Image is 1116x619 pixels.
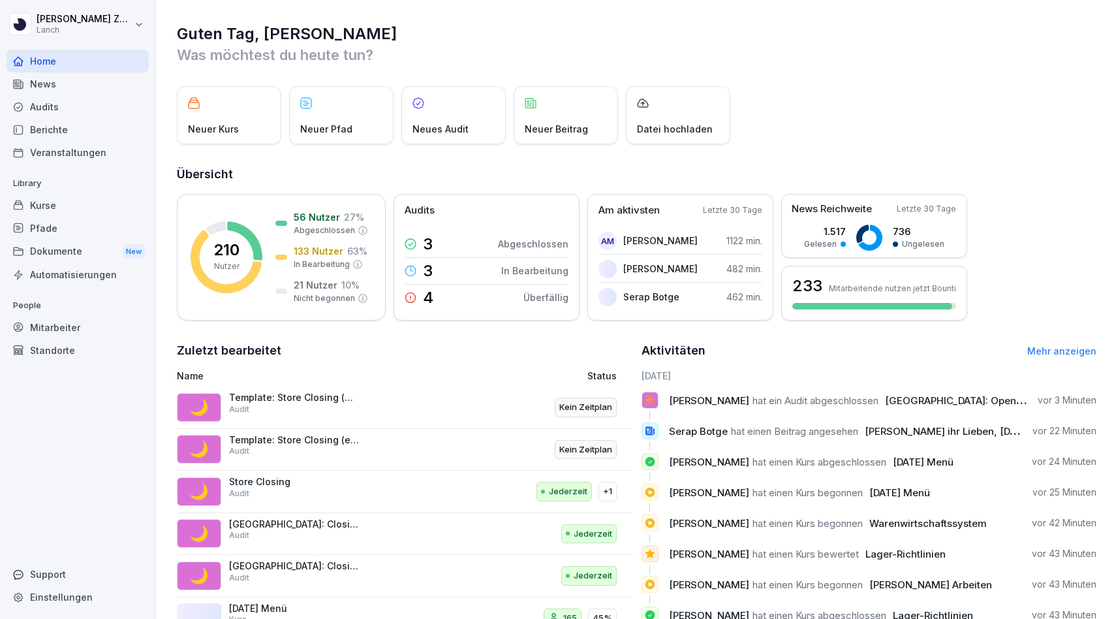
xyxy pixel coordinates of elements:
p: Abgeschlossen [294,225,355,236]
span: hat einen Kurs bewertet [752,548,859,560]
a: DokumenteNew [7,240,149,264]
a: Berichte [7,118,149,141]
p: vor 42 Minuten [1032,516,1096,530]
p: In Bearbeitung [294,259,350,270]
p: 🌙 [189,437,209,461]
p: vor 43 Minuten [1032,578,1096,591]
p: Status [587,369,617,383]
p: [PERSON_NAME] Zahn [37,14,132,25]
span: [DATE] Menü [869,486,930,499]
a: News [7,72,149,95]
a: Veranstaltungen [7,141,149,164]
a: Pfade [7,217,149,240]
p: Jederzeit [549,485,587,498]
p: Template: Store Closing (morning cleaning) [229,392,360,404]
p: Serap Botge [623,290,679,304]
a: 🌙Template: Store Closing (morning cleaning)AuditKein Zeitplan [177,387,632,429]
p: [PERSON_NAME] [623,234,698,247]
div: New [123,244,145,259]
p: Audit [229,445,249,457]
span: hat einen Kurs begonnen [752,517,863,530]
p: 482 min. [726,262,762,276]
p: 4 [423,290,433,306]
p: 3 [423,236,433,252]
p: vor 3 Minuten [1038,394,1096,407]
p: vor 25 Minuten [1032,486,1096,499]
p: Nutzer [214,261,240,272]
p: People [7,295,149,316]
p: Nicht begonnen [294,293,355,304]
a: 🌙[GEOGRAPHIC_DATA]: ClosingAuditJederzeit [177,555,632,597]
p: vor 24 Minuten [1032,455,1096,468]
span: [PERSON_NAME] [669,548,749,560]
a: Automatisierungen [7,263,149,286]
h2: Aktivitäten [642,341,705,360]
h2: Übersicht [177,165,1096,183]
p: Neuer Pfad [300,122,352,136]
p: 🌙 [189,564,209,588]
p: In Bearbeitung [501,264,568,278]
p: 133 Nutzer [294,244,343,258]
p: [GEOGRAPHIC_DATA]: Closing [229,560,360,572]
p: 1.517 [804,225,846,238]
p: Audit [229,404,249,415]
p: +1 [603,485,612,498]
p: Neues Audit [412,122,469,136]
div: Dokumente [7,240,149,264]
p: Name [177,369,459,383]
p: Lanch [37,25,132,35]
div: Einstellungen [7,586,149,609]
span: hat einen Kurs abgeschlossen [752,456,886,468]
div: Mitarbeiter [7,316,149,339]
span: [GEOGRAPHIC_DATA]: Opening [885,394,1031,407]
span: [PERSON_NAME] Arbeiten [869,579,992,591]
h6: [DATE] [642,369,1097,383]
p: 10 % [341,278,360,292]
p: Jederzeit [574,569,612,582]
span: [PERSON_NAME] [669,456,749,468]
p: Gelesen [804,238,837,250]
a: 🌙Store ClosingAuditJederzeit+1 [177,471,632,513]
span: hat einen Kurs begonnen [752,486,863,499]
h3: 233 [792,275,822,297]
p: Store Closing [229,476,360,488]
a: Kurse [7,194,149,217]
p: Neuer Kurs [188,122,239,136]
p: Ungelesen [902,238,944,250]
a: Audits [7,95,149,118]
p: Neuer Beitrag [525,122,588,136]
span: hat einen Kurs begonnen [752,579,863,591]
a: 🌙Template: Store Closing (external cleaning)AuditKein Zeitplan [177,429,632,471]
p: Library [7,173,149,194]
p: 🌙 [189,480,209,503]
p: Was möchtest du heute tun? [177,44,1096,65]
p: 🌙 [189,396,209,419]
p: Audit [229,572,249,584]
p: 🔆 [643,391,656,409]
span: hat einen Beitrag angesehen [731,425,858,437]
span: [PERSON_NAME] [669,394,749,407]
span: [PERSON_NAME] [669,517,749,530]
p: Template: Store Closing (external cleaning) [229,434,360,446]
p: Mitarbeitende nutzen jetzt Bounti [829,283,956,293]
a: Home [7,50,149,72]
p: Datei hochladen [637,122,713,136]
h2: Zuletzt bearbeitet [177,341,632,360]
span: [PERSON_NAME] [669,579,749,591]
h1: Guten Tag, [PERSON_NAME] [177,24,1096,44]
p: 56 Nutzer [294,210,340,224]
p: Letzte 30 Tage [897,203,956,215]
span: [DATE] Menü [893,456,953,468]
p: 27 % [344,210,364,224]
p: 63 % [347,244,367,258]
a: Standorte [7,339,149,362]
p: 210 [213,242,240,258]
